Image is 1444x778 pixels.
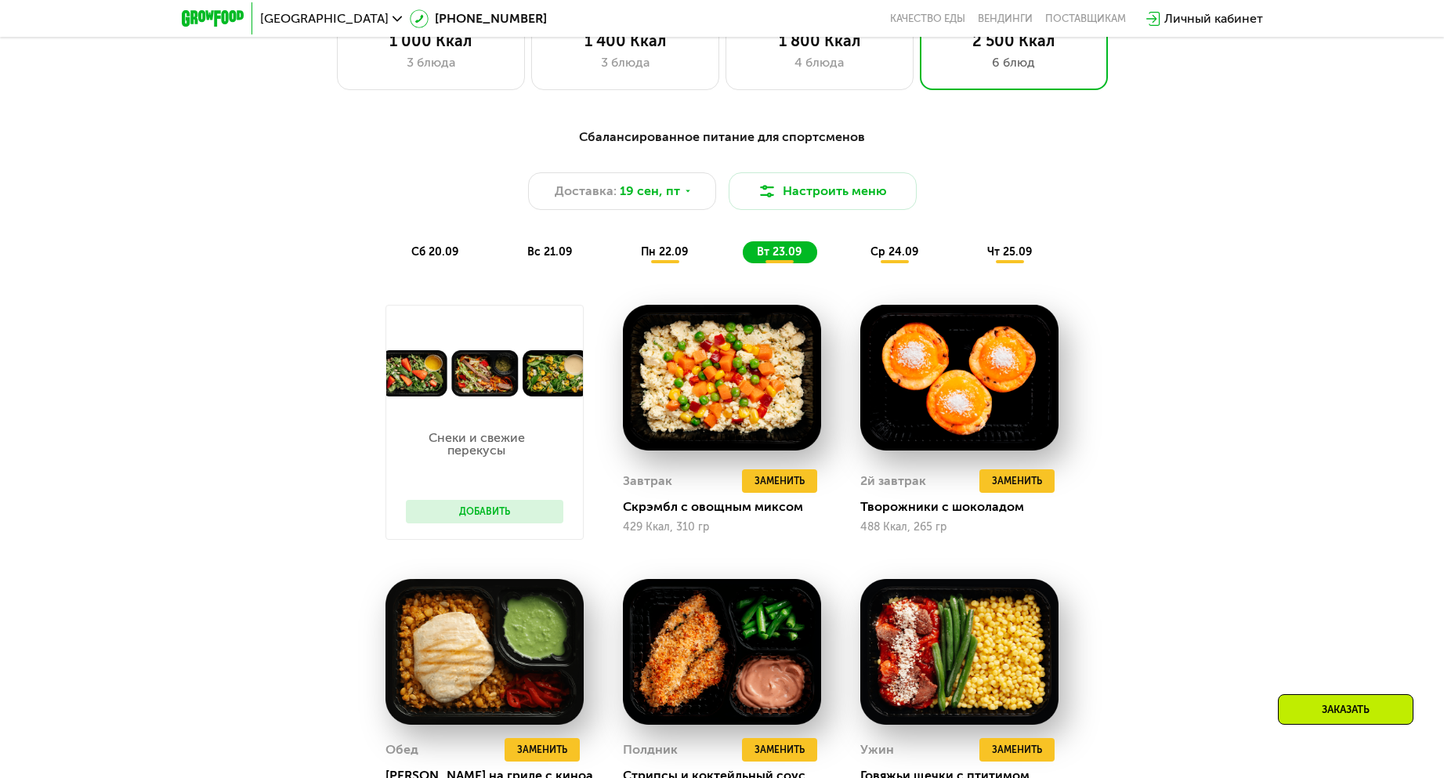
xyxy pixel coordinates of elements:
[890,13,965,25] a: Качество еды
[987,245,1032,259] span: чт 25.09
[620,182,680,201] span: 19 сен, пт
[870,245,918,259] span: ср 24.09
[623,469,672,493] div: Завтрак
[623,521,821,534] div: 429 Ккал, 310 гр
[979,738,1055,762] button: Заменить
[1278,694,1413,725] div: Заказать
[992,473,1042,489] span: Заменить
[548,31,703,50] div: 1 400 Ккал
[757,245,802,259] span: вт 23.09
[623,499,834,515] div: Скрэмбл с овощным миксом
[860,738,894,762] div: Ужин
[860,499,1071,515] div: Творожники с шоколадом
[406,500,563,523] button: Добавить
[742,738,817,762] button: Заменить
[623,738,678,762] div: Полдник
[1164,9,1263,28] div: Личный кабинет
[505,738,580,762] button: Заменить
[860,469,926,493] div: 2й завтрак
[979,469,1055,493] button: Заменить
[260,13,389,25] span: [GEOGRAPHIC_DATA]
[992,742,1042,758] span: Заменить
[517,742,567,758] span: Заменить
[1045,13,1126,25] div: поставщикам
[410,9,547,28] a: [PHONE_NUMBER]
[936,31,1091,50] div: 2 500 Ккал
[353,53,508,72] div: 3 блюда
[742,31,897,50] div: 1 800 Ккал
[259,128,1186,147] div: Сбалансированное питание для спортсменов
[641,245,688,259] span: пн 22.09
[742,53,897,72] div: 4 блюда
[860,521,1059,534] div: 488 Ккал, 265 гр
[385,738,418,762] div: Обед
[729,172,917,210] button: Настроить меню
[548,53,703,72] div: 3 блюда
[353,31,508,50] div: 1 000 Ккал
[555,182,617,201] span: Доставка:
[936,53,1091,72] div: 6 блюд
[406,432,548,457] p: Снеки и свежие перекусы
[411,245,458,259] span: сб 20.09
[742,469,817,493] button: Заменить
[755,473,805,489] span: Заменить
[527,245,572,259] span: вс 21.09
[978,13,1033,25] a: Вендинги
[755,742,805,758] span: Заменить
